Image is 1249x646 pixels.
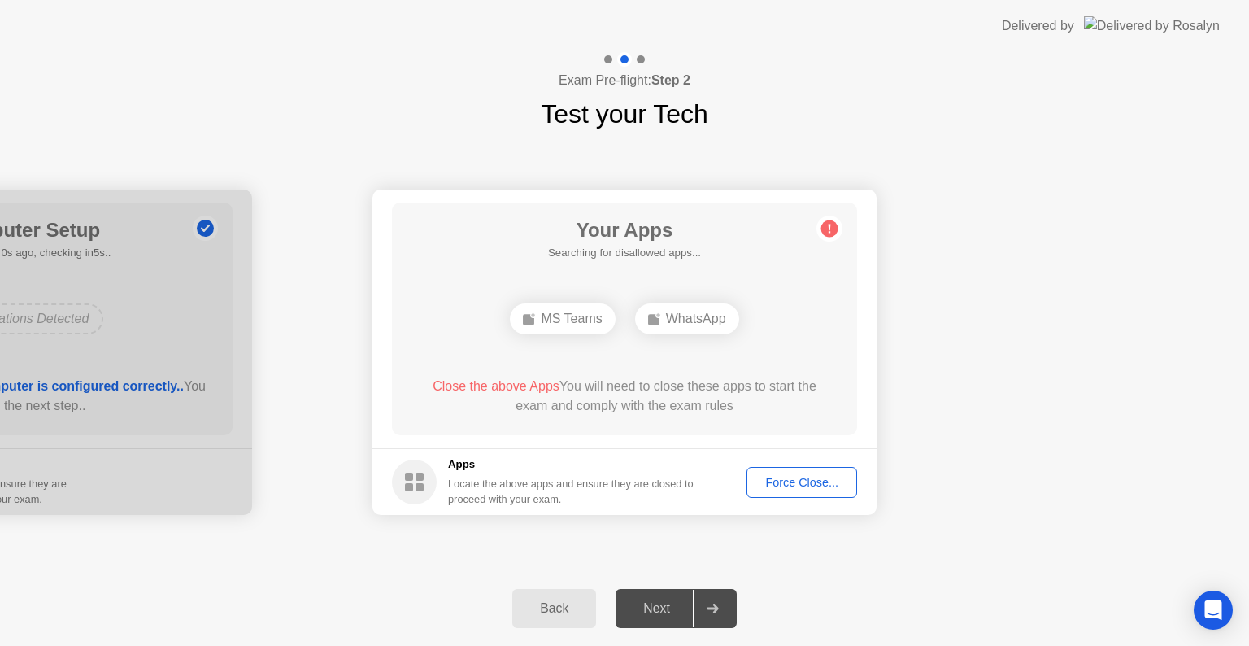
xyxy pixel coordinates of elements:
img: Delivered by Rosalyn [1084,16,1220,35]
div: Delivered by [1002,16,1074,36]
div: Force Close... [752,476,851,489]
span: Close the above Apps [433,379,559,393]
div: Open Intercom Messenger [1194,591,1233,630]
h5: Apps [448,456,694,473]
button: Force Close... [746,467,857,498]
div: Next [620,601,693,616]
button: Back [512,589,596,628]
div: Locate the above apps and ensure they are closed to proceed with your exam. [448,476,694,507]
div: Back [517,601,591,616]
h1: Test your Tech [541,94,708,133]
div: MS Teams [510,303,615,334]
button: Next [616,589,737,628]
h5: Searching for disallowed apps... [548,245,701,261]
div: You will need to close these apps to start the exam and comply with the exam rules [416,377,834,416]
div: WhatsApp [635,303,739,334]
b: Step 2 [651,73,690,87]
h4: Exam Pre-flight: [559,71,690,90]
h1: Your Apps [548,216,701,245]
